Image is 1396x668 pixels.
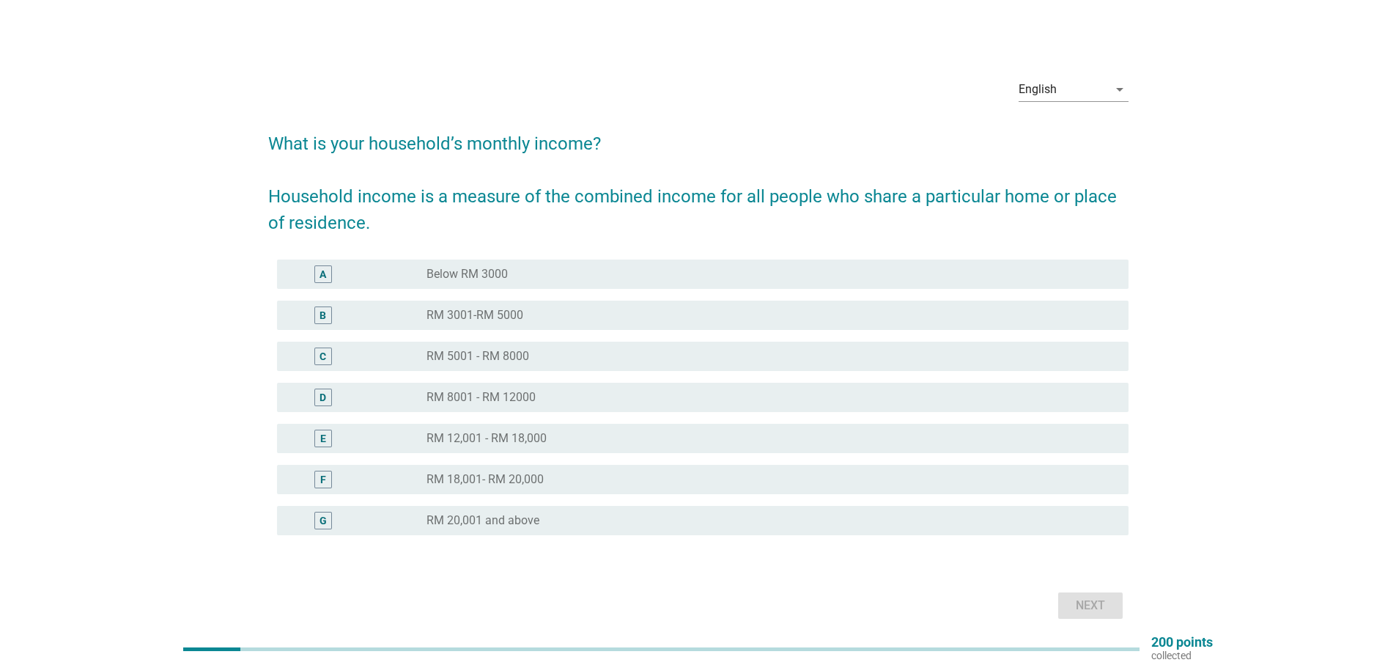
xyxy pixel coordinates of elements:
[320,472,326,488] div: F
[320,349,326,364] div: C
[320,390,326,405] div: D
[320,431,326,447] div: E
[426,349,529,364] label: RM 5001 - RM 8000
[426,513,539,528] label: RM 20,001 and above
[320,308,326,323] div: B
[426,267,508,282] label: Below RM 3000
[426,431,547,446] label: RM 12,001 - RM 18,000
[1151,636,1213,649] p: 200 points
[1151,649,1213,662] p: collected
[426,390,536,405] label: RM 8001 - RM 12000
[268,116,1129,236] h2: What is your household’s monthly income? Household income is a measure of the combined income for...
[426,308,523,323] label: RM 3001-RM 5000
[426,472,544,487] label: RM 18,001- RM 20,000
[1019,83,1057,96] div: English
[1111,81,1129,98] i: arrow_drop_down
[320,513,327,529] div: G
[320,267,326,282] div: A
